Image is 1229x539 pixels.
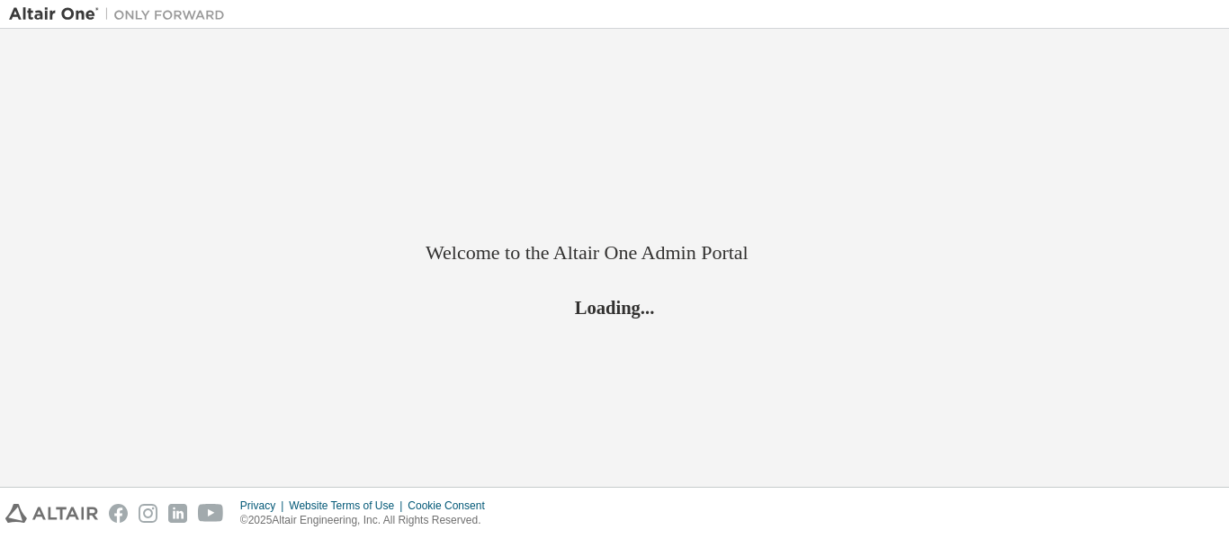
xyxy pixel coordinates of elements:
img: Altair One [9,5,234,23]
img: youtube.svg [198,504,224,523]
h2: Welcome to the Altair One Admin Portal [426,240,803,265]
img: facebook.svg [109,504,128,523]
p: © 2025 Altair Engineering, Inc. All Rights Reserved. [240,513,496,528]
div: Cookie Consent [408,499,495,513]
img: altair_logo.svg [5,504,98,523]
h2: Loading... [426,295,803,319]
img: instagram.svg [139,504,157,523]
div: Privacy [240,499,289,513]
div: Website Terms of Use [289,499,408,513]
img: linkedin.svg [168,504,187,523]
